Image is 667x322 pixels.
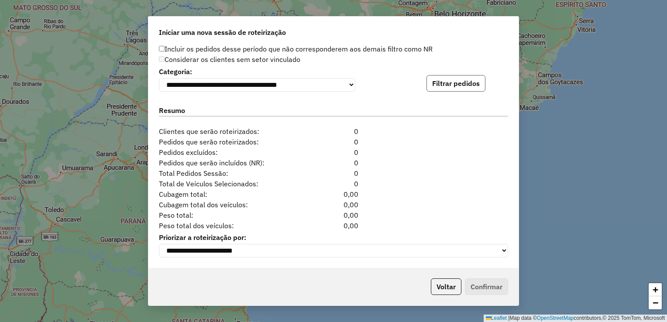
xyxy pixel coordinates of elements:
span: Iniciar uma nova sessão de roteirização [159,27,286,38]
input: Incluir os pedidos desse período que não corresponderem aos demais filtro como NR [159,46,165,51]
label: Considerar os clientes sem setor vinculado [159,54,300,65]
span: Total de Veículos Selecionados: [154,178,303,189]
label: Resumo [159,105,508,117]
div: 0 [303,137,363,147]
div: 0 [303,178,363,189]
a: Zoom in [649,283,662,296]
div: 0 [303,126,363,137]
div: Map data © contributors,© 2025 TomTom, Microsoft [484,315,667,322]
span: + [653,284,658,295]
span: Cubagem total: [154,189,303,199]
span: Cubagem total dos veículos: [154,199,303,210]
span: Pedidos excluídos: [154,147,303,158]
span: Peso total dos veículos: [154,220,303,231]
a: Leaflet [486,315,507,321]
button: Voltar [431,278,461,295]
a: OpenStreetMap [537,315,574,321]
div: 0 [303,158,363,168]
span: Pedidos que serão roteirizados: [154,137,303,147]
div: 0,00 [303,210,363,220]
div: 0,00 [303,199,363,210]
button: Filtrar pedidos [426,75,485,92]
span: − [653,297,658,308]
div: 0,00 [303,189,363,199]
div: 0 [303,147,363,158]
div: 0 [303,168,363,178]
a: Zoom out [649,296,662,309]
span: Pedidos que serão incluídos (NR): [154,158,303,168]
span: Peso total: [154,210,303,220]
div: 0,00 [303,220,363,231]
input: Considerar os clientes sem setor vinculado [159,56,165,62]
span: Clientes que serão roteirizados: [154,126,303,137]
span: | [508,315,509,321]
label: Priorizar a roteirização por: [159,232,508,243]
span: Total Pedidos Sessão: [154,168,303,178]
label: Incluir os pedidos desse período que não corresponderem aos demais filtro como NR [159,44,433,54]
label: Categoria: [159,66,355,77]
